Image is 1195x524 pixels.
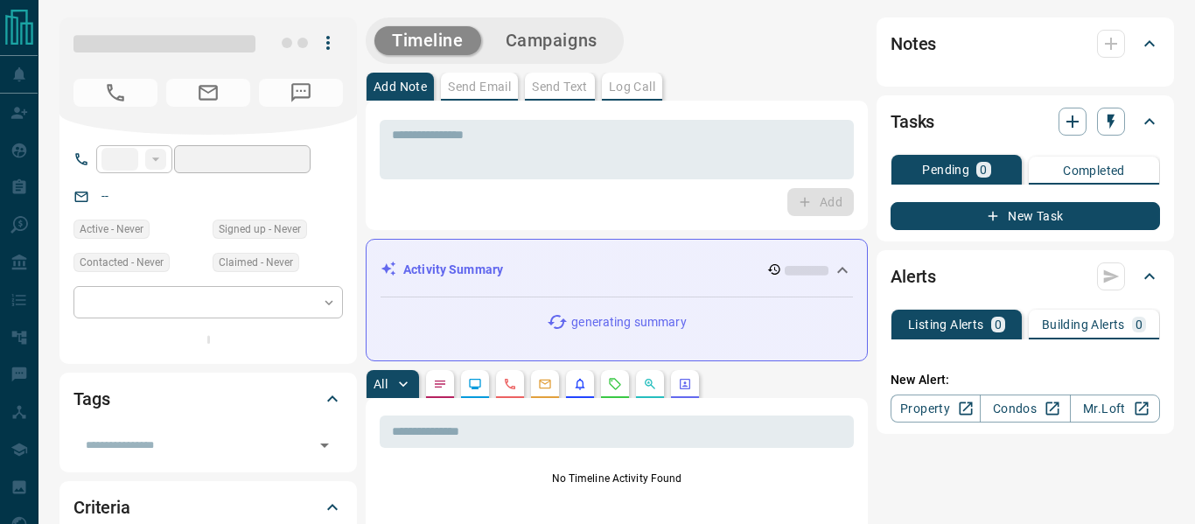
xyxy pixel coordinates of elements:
svg: Listing Alerts [573,377,587,391]
svg: Opportunities [643,377,657,391]
div: Tasks [891,101,1160,143]
h2: Alerts [891,262,936,290]
span: Active - Never [80,220,143,238]
div: Tags [73,378,343,420]
p: No Timeline Activity Found [380,471,854,486]
p: 0 [980,164,987,176]
p: 0 [1136,318,1143,331]
p: Listing Alerts [908,318,984,331]
p: All [374,378,388,390]
a: Mr.Loft [1070,395,1160,423]
div: Alerts [891,255,1160,297]
div: Activity Summary [381,254,853,286]
span: Claimed - Never [219,254,293,271]
span: Signed up - Never [219,220,301,238]
p: Activity Summary [403,261,503,279]
a: Property [891,395,981,423]
button: Timeline [374,26,481,55]
p: Add Note [374,80,427,93]
p: Completed [1063,164,1125,177]
p: Building Alerts [1042,318,1125,331]
button: Campaigns [488,26,615,55]
svg: Notes [433,377,447,391]
h2: Tags [73,385,109,413]
a: -- [101,189,108,203]
svg: Agent Actions [678,377,692,391]
a: Condos [980,395,1070,423]
svg: Requests [608,377,622,391]
span: Contacted - Never [80,254,164,271]
div: Notes [891,23,1160,65]
svg: Emails [538,377,552,391]
span: No Number [73,79,157,107]
span: No Number [259,79,343,107]
h2: Criteria [73,493,130,521]
p: generating summary [571,313,686,332]
button: New Task [891,202,1160,230]
h2: Tasks [891,108,934,136]
p: 0 [995,318,1002,331]
button: Open [312,433,337,458]
svg: Lead Browsing Activity [468,377,482,391]
p: Pending [922,164,969,176]
svg: Calls [503,377,517,391]
p: New Alert: [891,371,1160,389]
h2: Notes [891,30,936,58]
span: No Email [166,79,250,107]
